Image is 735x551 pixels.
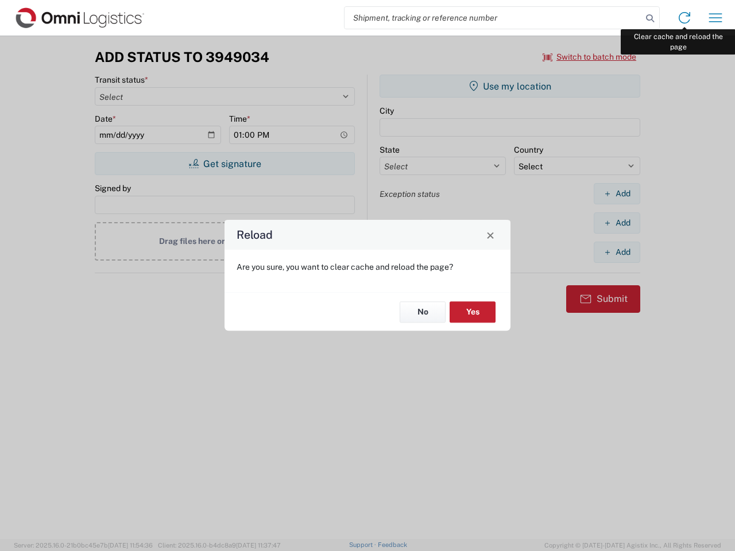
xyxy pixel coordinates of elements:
button: Yes [450,301,496,323]
p: Are you sure, you want to clear cache and reload the page? [237,262,498,272]
button: Close [482,227,498,243]
button: No [400,301,446,323]
h4: Reload [237,227,273,243]
input: Shipment, tracking or reference number [345,7,642,29]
